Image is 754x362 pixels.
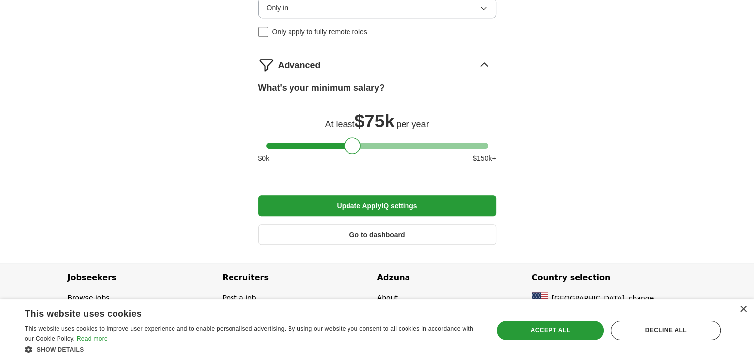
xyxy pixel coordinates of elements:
span: $ 0 k [258,153,270,164]
button: Update ApplyIQ settings [258,195,496,216]
span: Show details [37,346,84,353]
button: Go to dashboard [258,224,496,245]
button: change [629,293,654,303]
div: Accept all [497,321,604,340]
span: [GEOGRAPHIC_DATA] [552,293,625,303]
div: Close [739,306,747,313]
span: Advanced [278,59,321,73]
input: Only apply to fully remote roles [258,27,268,37]
a: Read more, opens a new window [77,335,108,342]
span: $ 150 k+ [473,153,496,164]
a: About [377,294,398,302]
img: US flag [532,292,548,304]
div: Show details [25,344,479,355]
div: This website uses cookies [25,305,455,320]
a: Browse jobs [68,294,110,302]
span: per year [396,120,429,129]
span: Only in [267,2,289,13]
a: Post a job [223,294,256,302]
span: At least [325,120,354,129]
img: filter [258,57,274,73]
span: $ 75k [354,111,394,131]
span: This website uses cookies to improve user experience and to enable personalised advertising. By u... [25,325,473,342]
span: Only apply to fully remote roles [272,26,367,37]
h4: Country selection [532,263,687,292]
label: What's your minimum salary? [258,81,385,95]
div: Decline all [611,321,721,340]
